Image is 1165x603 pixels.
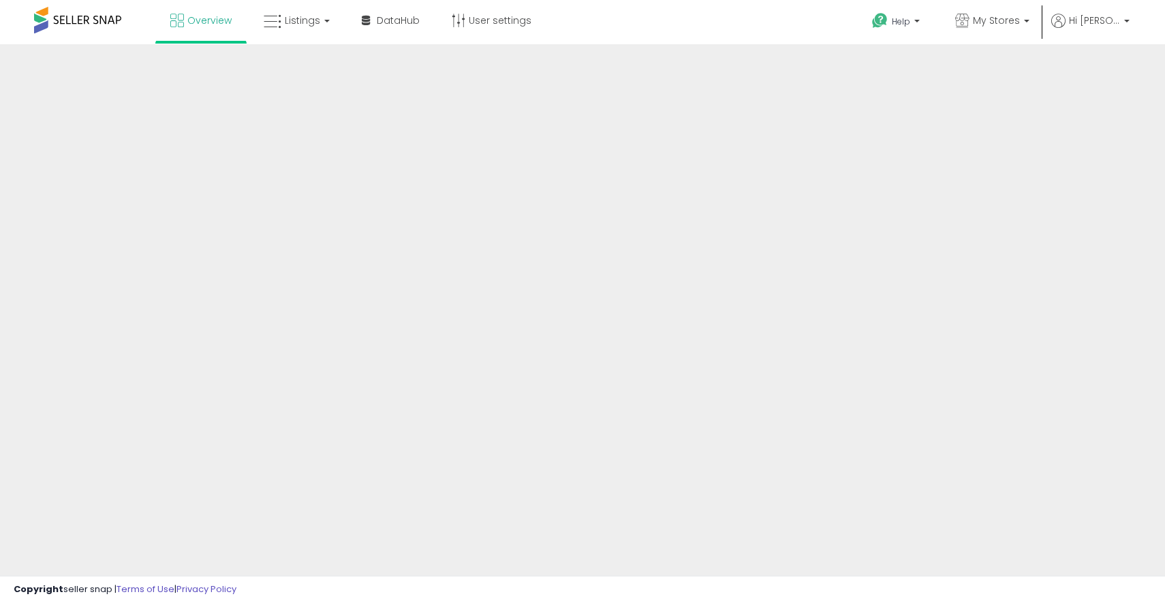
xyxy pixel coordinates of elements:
strong: Copyright [14,583,63,596]
span: Hi [PERSON_NAME] [1069,14,1120,27]
div: seller snap | | [14,583,236,596]
a: Help [861,2,933,44]
a: Terms of Use [117,583,174,596]
a: Hi [PERSON_NAME] [1051,14,1130,44]
span: Overview [187,14,232,27]
span: DataHub [377,14,420,27]
span: Listings [285,14,320,27]
span: Help [892,16,910,27]
i: Get Help [871,12,888,29]
a: Privacy Policy [176,583,236,596]
span: My Stores [973,14,1020,27]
